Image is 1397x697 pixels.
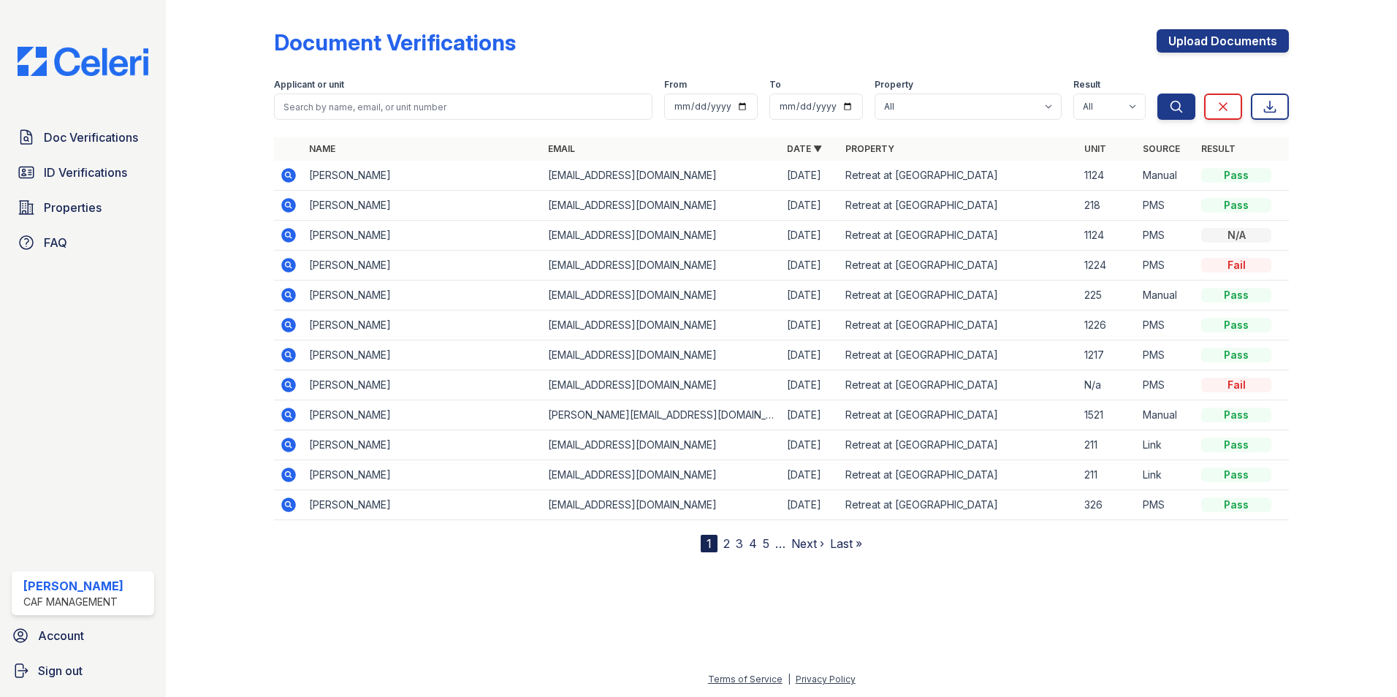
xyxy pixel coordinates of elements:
td: 211 [1078,460,1137,490]
td: [DATE] [781,430,840,460]
a: Email [548,143,575,154]
div: Pass [1201,438,1271,452]
a: 2 [723,536,730,551]
div: Pass [1201,288,1271,302]
a: Upload Documents [1157,29,1289,53]
td: [PERSON_NAME] [303,221,542,251]
div: 1 [701,535,717,552]
a: 3 [736,536,743,551]
a: Property [845,143,894,154]
td: [EMAIL_ADDRESS][DOMAIN_NAME] [542,460,781,490]
span: Sign out [38,662,83,679]
td: [PERSON_NAME] [303,281,542,311]
td: [DATE] [781,490,840,520]
td: [DATE] [781,311,840,340]
div: Pass [1201,468,1271,482]
img: CE_Logo_Blue-a8612792a0a2168367f1c8372b55b34899dd931a85d93a1a3d3e32e68fde9ad4.png [6,47,160,76]
td: Link [1137,460,1195,490]
div: Pass [1201,498,1271,512]
td: [EMAIL_ADDRESS][DOMAIN_NAME] [542,161,781,191]
span: Doc Verifications [44,129,138,146]
td: [EMAIL_ADDRESS][DOMAIN_NAME] [542,311,781,340]
td: PMS [1137,340,1195,370]
label: Applicant or unit [274,79,344,91]
td: PMS [1137,311,1195,340]
a: Result [1201,143,1236,154]
td: 1226 [1078,311,1137,340]
td: 218 [1078,191,1137,221]
span: FAQ [44,234,67,251]
td: [EMAIL_ADDRESS][DOMAIN_NAME] [542,430,781,460]
td: [PERSON_NAME] [303,400,542,430]
td: PMS [1137,251,1195,281]
a: Next › [791,536,824,551]
a: Name [309,143,335,154]
td: Retreat at [GEOGRAPHIC_DATA] [840,161,1078,191]
div: Fail [1201,258,1271,273]
div: CAF Management [23,595,123,609]
td: PMS [1137,221,1195,251]
td: [EMAIL_ADDRESS][DOMAIN_NAME] [542,251,781,281]
td: [EMAIL_ADDRESS][DOMAIN_NAME] [542,490,781,520]
a: Privacy Policy [796,674,856,685]
a: Terms of Service [708,674,783,685]
label: Property [875,79,913,91]
div: Document Verifications [274,29,516,56]
td: [PERSON_NAME] [303,430,542,460]
td: 326 [1078,490,1137,520]
td: Manual [1137,161,1195,191]
div: Fail [1201,378,1271,392]
td: [EMAIL_ADDRESS][DOMAIN_NAME] [542,370,781,400]
td: [PERSON_NAME] [303,490,542,520]
a: Account [6,621,160,650]
a: Doc Verifications [12,123,154,152]
a: FAQ [12,228,154,257]
td: Retreat at [GEOGRAPHIC_DATA] [840,400,1078,430]
td: Manual [1137,281,1195,311]
td: [DATE] [781,251,840,281]
a: Last » [830,536,862,551]
td: PMS [1137,490,1195,520]
a: 4 [749,536,757,551]
td: Retreat at [GEOGRAPHIC_DATA] [840,430,1078,460]
td: 1521 [1078,400,1137,430]
td: [DATE] [781,460,840,490]
td: Retreat at [GEOGRAPHIC_DATA] [840,281,1078,311]
div: | [788,674,791,685]
td: [PERSON_NAME][EMAIL_ADDRESS][DOMAIN_NAME] [542,400,781,430]
a: 5 [763,536,769,551]
td: Retreat at [GEOGRAPHIC_DATA] [840,490,1078,520]
td: Retreat at [GEOGRAPHIC_DATA] [840,221,1078,251]
a: ID Verifications [12,158,154,187]
td: [PERSON_NAME] [303,370,542,400]
a: Sign out [6,656,160,685]
span: Properties [44,199,102,216]
div: Pass [1201,318,1271,332]
td: Retreat at [GEOGRAPHIC_DATA] [840,340,1078,370]
div: [PERSON_NAME] [23,577,123,595]
td: [EMAIL_ADDRESS][DOMAIN_NAME] [542,281,781,311]
td: [EMAIL_ADDRESS][DOMAIN_NAME] [542,340,781,370]
div: N/A [1201,228,1271,243]
td: [EMAIL_ADDRESS][DOMAIN_NAME] [542,191,781,221]
label: To [769,79,781,91]
td: [DATE] [781,191,840,221]
td: Link [1137,430,1195,460]
td: [PERSON_NAME] [303,191,542,221]
td: Manual [1137,400,1195,430]
span: ID Verifications [44,164,127,181]
td: [DATE] [781,340,840,370]
td: [DATE] [781,281,840,311]
td: [DATE] [781,400,840,430]
a: Source [1143,143,1180,154]
div: Pass [1201,348,1271,362]
td: 211 [1078,430,1137,460]
td: PMS [1137,191,1195,221]
td: 1224 [1078,251,1137,281]
a: Properties [12,193,154,222]
a: Unit [1084,143,1106,154]
td: Retreat at [GEOGRAPHIC_DATA] [840,460,1078,490]
span: Account [38,627,84,644]
td: [PERSON_NAME] [303,161,542,191]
